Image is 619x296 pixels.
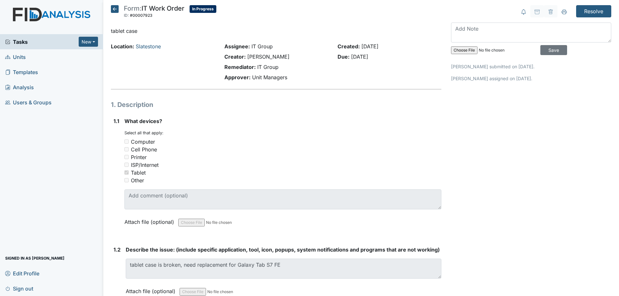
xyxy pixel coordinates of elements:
[224,74,251,81] strong: Approver:
[111,100,441,110] h1: 1. Description
[126,246,440,253] span: Describe the issue: (include specific application, tool, icon, popups, system notifications and p...
[124,139,129,144] input: Computer
[451,75,611,82] p: [PERSON_NAME] assigned on [DATE].
[136,43,161,50] a: Slatestone
[247,53,290,60] span: [PERSON_NAME]
[361,43,378,50] span: [DATE]
[5,52,26,62] span: Units
[224,53,246,60] strong: Creator:
[5,283,33,293] span: Sign out
[351,53,368,60] span: [DATE]
[190,5,216,13] span: In Progress
[540,45,567,55] input: Save
[124,215,177,226] label: Attach file (optional)
[5,97,52,107] span: Users & Groups
[5,268,39,278] span: Edit Profile
[224,43,250,50] strong: Assignee:
[124,118,162,124] span: What devices?
[126,284,178,295] label: Attach file (optional)
[224,64,256,70] strong: Remediator:
[131,153,147,161] div: Printer
[251,43,273,50] span: IT Group
[79,37,98,47] button: New
[124,163,129,167] input: ISP/Internet
[124,5,184,19] div: IT Work Order
[130,13,152,18] span: #00007923
[257,64,279,70] span: IT Group
[126,259,441,279] textarea: tablet case is broken, need replacement for Galaxy Tab S7 FE
[338,53,349,60] strong: Due:
[5,38,79,46] a: Tasks
[113,246,121,253] label: 1.2
[131,146,157,153] div: Cell Phone
[131,161,159,169] div: ISP/Internet
[576,5,611,17] input: Resolve
[131,138,155,146] div: Computer
[338,43,360,50] strong: Created:
[131,177,144,184] div: Other
[124,178,129,182] input: Other
[124,130,163,135] small: Select all that apply:
[111,43,134,50] strong: Location:
[124,5,142,12] span: Form:
[124,155,129,159] input: Printer
[113,117,119,125] label: 1.1
[5,253,64,263] span: Signed in as [PERSON_NAME]
[451,63,611,70] p: [PERSON_NAME] submitted on [DATE].
[131,169,146,177] div: Tablet
[5,82,34,92] span: Analysis
[252,74,287,81] span: Unit Managers
[124,147,129,151] input: Cell Phone
[124,13,129,18] span: ID:
[5,67,38,77] span: Templates
[111,27,441,35] p: tablet case
[124,170,129,175] input: Tablet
